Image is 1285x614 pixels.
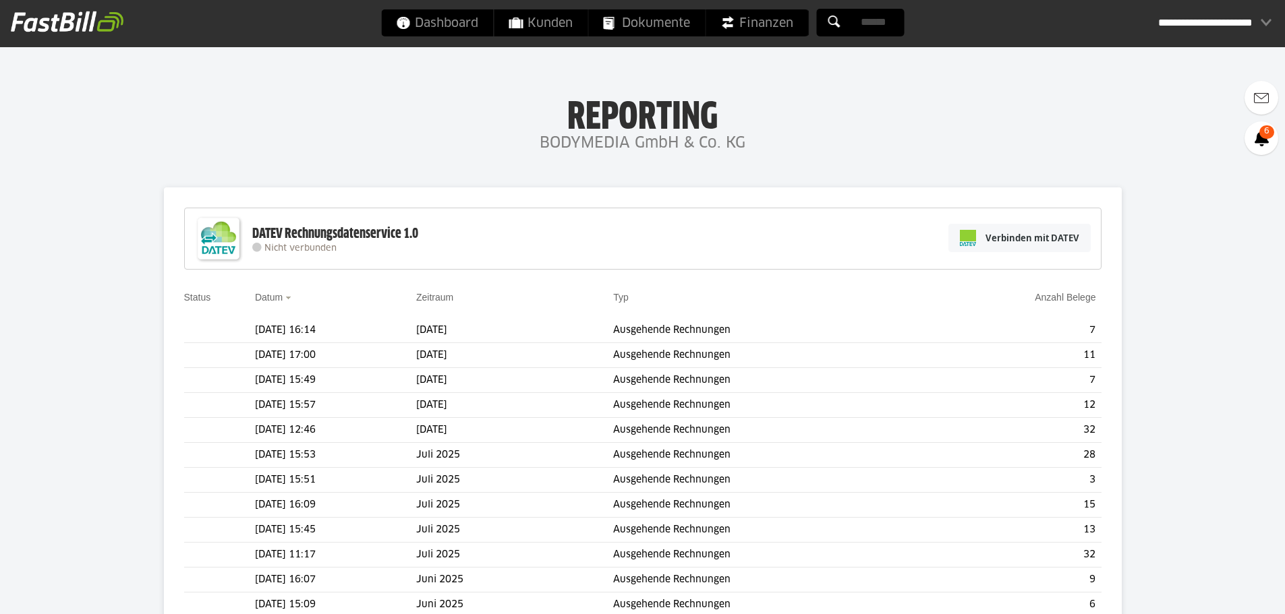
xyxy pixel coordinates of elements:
[925,468,1101,493] td: 3
[509,9,573,36] span: Kunden
[613,393,925,418] td: Ausgehende Rechnungen
[613,292,629,303] a: Typ
[416,543,613,567] td: Juli 2025
[416,418,613,443] td: [DATE]
[255,567,416,592] td: [DATE] 16:07
[135,95,1150,130] h1: Reporting
[613,443,925,468] td: Ausgehende Rechnungen
[416,443,613,468] td: Juli 2025
[416,368,613,393] td: [DATE]
[285,297,294,299] img: sort_desc.gif
[720,9,793,36] span: Finanzen
[416,343,613,368] td: [DATE]
[255,368,416,393] td: [DATE] 15:49
[252,225,418,243] div: DATEV Rechnungsdatenservice 1.0
[255,543,416,567] td: [DATE] 11:17
[11,11,123,32] img: fastbill_logo_white.png
[396,9,478,36] span: Dashboard
[416,318,613,343] td: [DATE]
[925,543,1101,567] td: 32
[613,543,925,567] td: Ausgehende Rechnungen
[613,343,925,368] td: Ausgehende Rechnungen
[416,468,613,493] td: Juli 2025
[1259,125,1274,139] span: 6
[706,9,808,36] a: Finanzen
[192,212,246,266] img: DATEV-Datenservice Logo
[925,318,1101,343] td: 7
[1181,574,1272,607] iframe: Öffnet ein Widget, in dem Sie weitere Informationen finden
[925,443,1101,468] td: 28
[613,368,925,393] td: Ausgehende Rechnungen
[925,567,1101,592] td: 9
[255,518,416,543] td: [DATE] 15:45
[381,9,493,36] a: Dashboard
[184,292,211,303] a: Status
[986,231,1079,245] span: Verbinden mit DATEV
[255,468,416,493] td: [DATE] 15:51
[1035,292,1095,303] a: Anzahl Belege
[416,292,453,303] a: Zeitraum
[494,9,588,36] a: Kunden
[1245,121,1278,155] a: 6
[416,567,613,592] td: Juni 2025
[948,224,1091,252] a: Verbinden mit DATEV
[613,318,925,343] td: Ausgehende Rechnungen
[416,493,613,518] td: Juli 2025
[925,343,1101,368] td: 11
[925,493,1101,518] td: 15
[255,443,416,468] td: [DATE] 15:53
[925,518,1101,543] td: 13
[255,493,416,518] td: [DATE] 16:09
[613,493,925,518] td: Ausgehende Rechnungen
[416,393,613,418] td: [DATE]
[613,418,925,443] td: Ausgehende Rechnungen
[255,292,283,303] a: Datum
[255,393,416,418] td: [DATE] 15:57
[925,368,1101,393] td: 7
[255,318,416,343] td: [DATE] 16:14
[925,418,1101,443] td: 32
[264,244,337,253] span: Nicht verbunden
[255,418,416,443] td: [DATE] 12:46
[255,343,416,368] td: [DATE] 17:00
[613,567,925,592] td: Ausgehende Rechnungen
[613,468,925,493] td: Ausgehende Rechnungen
[588,9,705,36] a: Dokumente
[960,230,976,246] img: pi-datev-logo-farbig-24.svg
[416,518,613,543] td: Juli 2025
[603,9,690,36] span: Dokumente
[613,518,925,543] td: Ausgehende Rechnungen
[925,393,1101,418] td: 12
